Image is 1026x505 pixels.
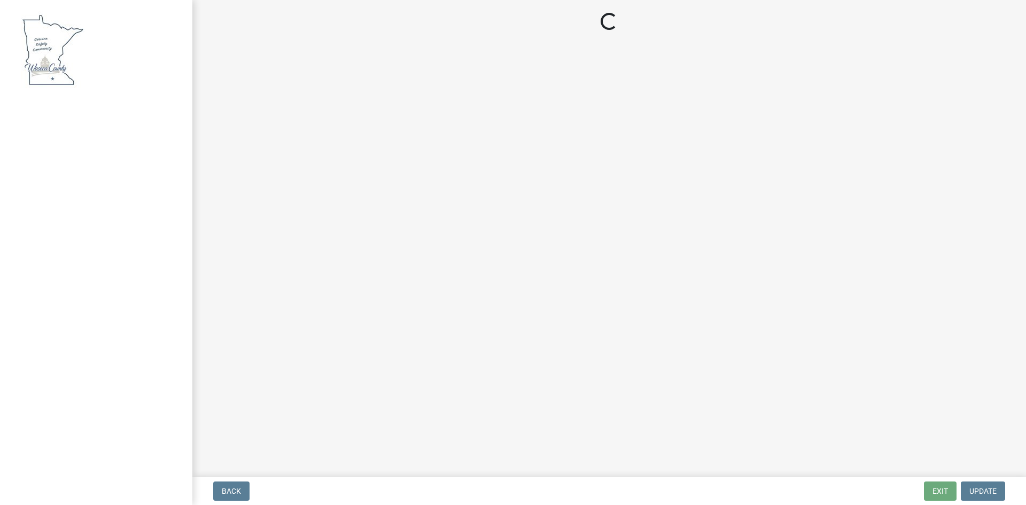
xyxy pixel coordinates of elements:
button: Back [213,481,250,501]
button: Exit [924,481,957,501]
span: Update [969,487,997,495]
span: Back [222,487,241,495]
button: Update [961,481,1005,501]
img: Waseca County, Minnesota [21,11,84,88]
